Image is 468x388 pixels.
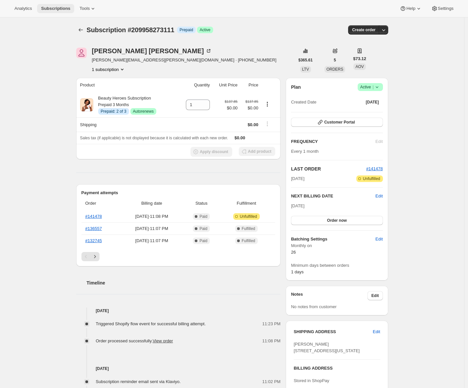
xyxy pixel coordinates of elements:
button: Edit [375,193,383,199]
span: Jean Mariani [76,48,87,58]
span: AOV [355,64,364,69]
span: 11:02 PM [262,378,281,385]
span: Order processed successfully. [96,338,173,343]
span: Fulfilled [242,226,255,231]
button: Product actions [262,101,273,108]
span: Paid [199,214,207,219]
button: Settings [427,4,457,13]
span: No notes from customer [291,304,337,309]
span: [DATE] [291,203,304,208]
span: Help [406,6,415,11]
span: Status [185,200,217,207]
span: Minimum days between orders [291,262,383,269]
span: [DATE] [366,100,379,105]
h2: NEXT BILLING DATE [291,193,375,199]
button: Product actions [92,66,125,73]
span: $365.61 [299,57,313,63]
span: Unfulfilled [240,214,257,219]
span: Billing date [122,200,181,207]
span: Subscriptions [41,6,70,11]
span: Triggered Shopify flow event for successful billing attempt. [96,321,206,326]
span: Autorenews [133,109,154,114]
button: Customer Portal [291,118,383,127]
span: 11:23 PM [262,321,281,327]
span: 26 [291,250,296,255]
span: [PERSON_NAME][EMAIL_ADDRESS][PERSON_NAME][DOMAIN_NAME] · [PHONE_NUMBER] [92,57,277,63]
span: Active [360,84,380,90]
a: #141478 [366,166,383,171]
small: $137.85 [245,100,258,103]
span: Unfulfilled [363,176,380,181]
h4: [DATE] [76,308,281,314]
a: #141478 [85,214,102,219]
span: Settings [438,6,454,11]
button: Tools [76,4,100,13]
span: Create order [352,27,375,33]
a: View order [153,338,173,343]
nav: Pagination [81,252,276,261]
button: #141478 [366,166,383,172]
button: Order now [291,216,383,225]
th: Shipping [76,117,178,132]
span: $73.12 [353,56,366,62]
span: $0.00 [225,105,237,111]
span: Order now [327,218,347,223]
span: 11:08 PM [262,338,281,344]
span: Customer Portal [324,120,355,125]
span: Stored in ShopPay [294,378,329,383]
span: [DATE] · 11:07 PM [122,238,181,244]
span: Edit [375,236,383,242]
img: product img [80,98,93,111]
a: #136557 [85,226,102,231]
span: Active [200,27,211,33]
span: $0.00 [241,105,258,111]
button: Help [396,4,426,13]
span: $0.00 [234,135,245,140]
h2: Timeline [87,280,281,286]
a: #132745 [85,238,102,243]
span: Subscription #209958273111 [87,26,174,34]
span: Subscription reminder email sent via Klaviyo. [96,379,181,384]
span: 5 [334,57,336,63]
button: Create order [348,25,379,34]
button: Next [90,252,100,261]
button: Analytics [11,4,36,13]
span: [DATE] [291,175,304,182]
span: Sales tax (if applicable) is not displayed because it is calculated with each new order. [80,136,228,140]
button: Edit [371,234,387,244]
span: Edit [371,293,379,298]
span: [DATE] · 11:07 PM [122,225,181,232]
h2: FREQUENCY [291,138,375,145]
button: [DATE] [362,98,383,107]
small: $137.85 [225,100,237,103]
span: Paid [199,226,207,231]
span: $0.00 [248,122,258,127]
th: Quantity [177,78,212,92]
span: Monthly on [291,242,383,249]
small: Prepaid 3 Months [98,103,129,107]
h3: Notes [291,291,368,300]
span: Fulfillment [221,200,271,207]
h6: Batching Settings [291,236,375,242]
button: Edit [369,327,384,337]
div: Beauty Heroes Subscription [93,95,156,115]
span: 1 days [291,269,303,274]
span: LTV [302,67,309,72]
button: Edit [368,291,383,300]
button: $365.61 [295,56,317,65]
span: Created Date [291,99,316,105]
span: Tools [79,6,90,11]
h3: SHIPPING ADDRESS [294,329,373,335]
h2: LAST ORDER [291,166,366,172]
span: Fulfilled [242,238,255,243]
th: Order [81,196,120,211]
th: Unit Price [212,78,239,92]
button: Subscriptions [76,25,85,34]
button: Subscriptions [37,4,74,13]
h2: Payment attempts [81,190,276,196]
span: [PERSON_NAME] [STREET_ADDRESS][US_STATE] [294,342,360,353]
span: [DATE] · 11:08 PM [122,213,181,220]
h3: BILLING ADDRESS [294,365,380,372]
